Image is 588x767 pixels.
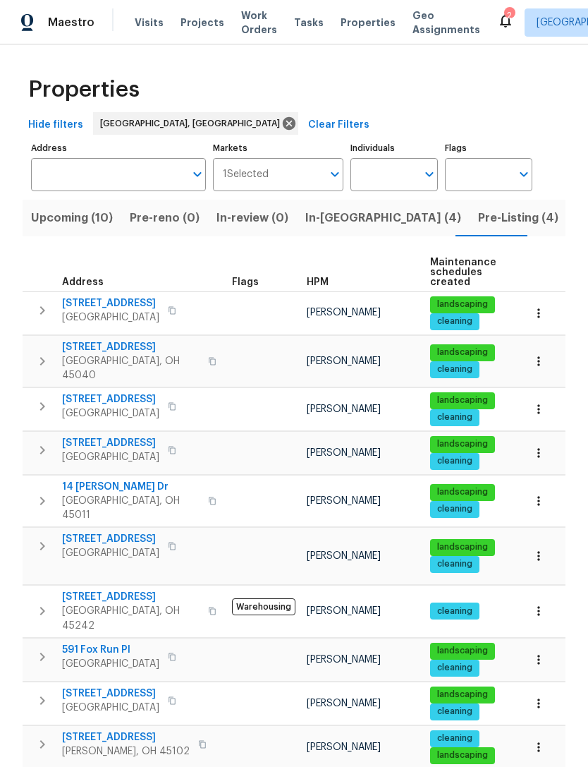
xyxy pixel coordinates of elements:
span: cleaning [431,315,478,327]
span: [GEOGRAPHIC_DATA], [GEOGRAPHIC_DATA] [100,116,286,131]
span: cleaning [431,706,478,718]
span: [GEOGRAPHIC_DATA], OH 45242 [62,604,200,632]
span: [PERSON_NAME] [307,448,381,458]
span: cleaning [431,411,478,423]
span: cleaning [431,363,478,375]
div: [GEOGRAPHIC_DATA], [GEOGRAPHIC_DATA] [93,112,298,135]
span: landscaping [431,346,494,358]
span: [PERSON_NAME] [307,606,381,616]
span: [GEOGRAPHIC_DATA] [62,406,159,421]
span: [GEOGRAPHIC_DATA], OH 45040 [62,354,200,382]
span: [PERSON_NAME] [307,404,381,414]
span: Tasks [294,18,324,28]
span: Maestro [48,16,94,30]
span: [PERSON_NAME] [307,655,381,665]
span: [STREET_ADDRESS] [62,296,159,310]
span: Properties [28,83,140,97]
button: Open [514,164,534,184]
span: [PERSON_NAME] [307,742,381,752]
span: [STREET_ADDRESS] [62,687,159,701]
span: landscaping [431,438,494,450]
span: [PERSON_NAME] [307,551,381,561]
button: Hide filters [23,112,89,138]
button: Open [325,164,345,184]
span: landscaping [431,689,494,701]
label: Markets [213,144,344,152]
span: [GEOGRAPHIC_DATA] [62,310,159,325]
span: Flags [232,277,259,287]
span: 591 Fox Run Pl [62,643,159,657]
span: landscaping [431,541,494,553]
span: In-review (0) [216,208,288,228]
span: [PERSON_NAME] [307,308,381,318]
span: Geo Assignments [412,8,480,37]
span: Pre-reno (0) [130,208,200,228]
span: Properties [341,16,396,30]
span: [PERSON_NAME], OH 45102 [62,744,190,759]
span: cleaning [431,455,478,467]
span: Clear Filters [308,116,369,134]
span: landscaping [431,645,494,657]
span: Projects [180,16,224,30]
span: [PERSON_NAME] [307,699,381,708]
span: [STREET_ADDRESS] [62,532,159,546]
span: Pre-Listing (4) [478,208,558,228]
span: cleaning [431,662,478,674]
span: Address [62,277,104,287]
span: landscaping [431,298,494,310]
span: cleaning [431,558,478,570]
span: HPM [307,277,329,287]
button: Open [419,164,439,184]
span: Upcoming (10) [31,208,113,228]
span: Hide filters [28,116,83,134]
span: [PERSON_NAME] [307,356,381,366]
span: [GEOGRAPHIC_DATA], OH 45011 [62,494,200,522]
span: [STREET_ADDRESS] [62,392,159,406]
span: cleaning [431,605,478,617]
span: 14 [PERSON_NAME] Dr [62,480,200,494]
span: landscaping [431,749,494,761]
span: [PERSON_NAME] [307,496,381,506]
button: Open [188,164,207,184]
label: Flags [445,144,532,152]
span: [GEOGRAPHIC_DATA] [62,657,159,671]
span: [STREET_ADDRESS] [62,436,159,450]
span: cleaning [431,503,478,515]
span: [STREET_ADDRESS] [62,340,200,354]
div: 2 [504,8,514,23]
span: [GEOGRAPHIC_DATA] [62,701,159,715]
span: Visits [135,16,164,30]
span: [STREET_ADDRESS] [62,590,200,604]
label: Individuals [350,144,438,152]
span: landscaping [431,486,494,498]
span: cleaning [431,732,478,744]
span: In-[GEOGRAPHIC_DATA] (4) [305,208,461,228]
span: [GEOGRAPHIC_DATA] [62,450,159,464]
span: Warehousing [232,598,295,615]
span: Work Orders [241,8,277,37]
span: [GEOGRAPHIC_DATA] [62,546,159,560]
button: Clear Filters [302,112,375,138]
span: landscaping [431,394,494,406]
span: [STREET_ADDRESS] [62,730,190,744]
label: Address [31,144,206,152]
span: 1 Selected [223,169,269,181]
span: Maintenance schedules created [430,258,496,287]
